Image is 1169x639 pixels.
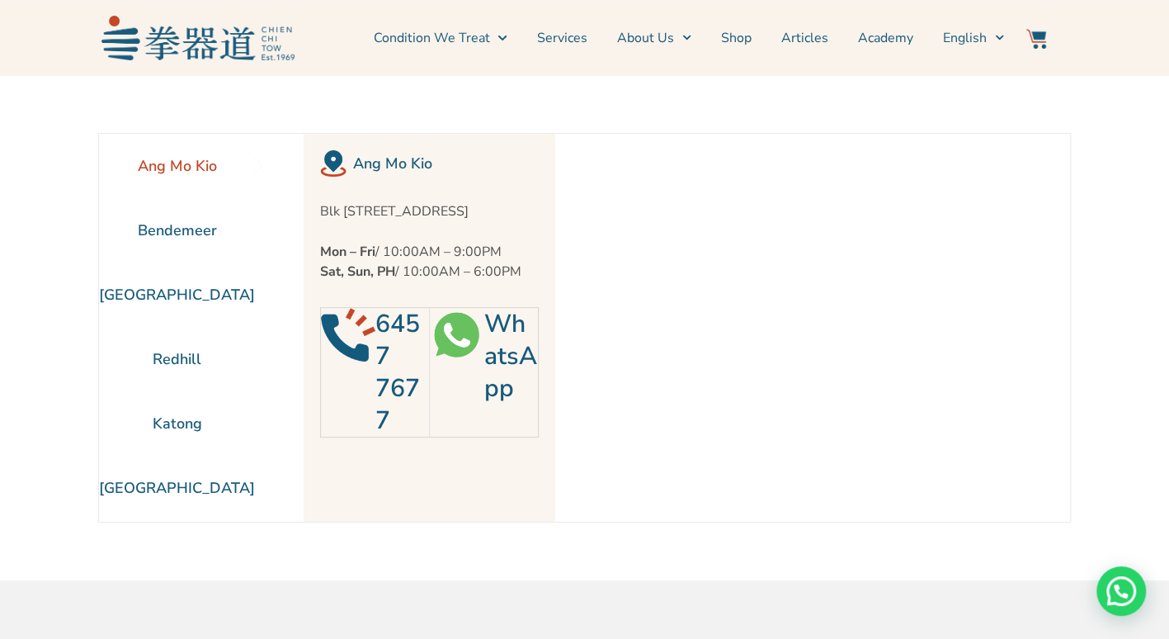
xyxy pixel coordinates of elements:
h2: Ang Mo Kio [353,152,539,175]
p: Blk [STREET_ADDRESS] [320,201,539,221]
a: Services [537,17,587,59]
strong: Sat, Sun, PH [320,263,395,281]
p: / 10:00AM – 9:00PM / 10:00AM – 6:00PM [320,242,539,282]
nav: Menu [303,17,1004,59]
a: Academy [858,17,913,59]
a: WhatsApp [483,307,536,405]
a: 6457 7677 [375,307,420,438]
img: Website Icon-03 [1026,29,1046,49]
strong: Mon – Fri [320,243,375,261]
a: Shop [721,17,752,59]
a: Condition We Treat [373,17,507,59]
a: About Us [617,17,691,59]
a: Articles [781,17,828,59]
a: English [943,17,1004,59]
span: English [943,28,987,48]
iframe: Chien Chi Tow Healthcare Ang Mo Kio [555,134,1022,522]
